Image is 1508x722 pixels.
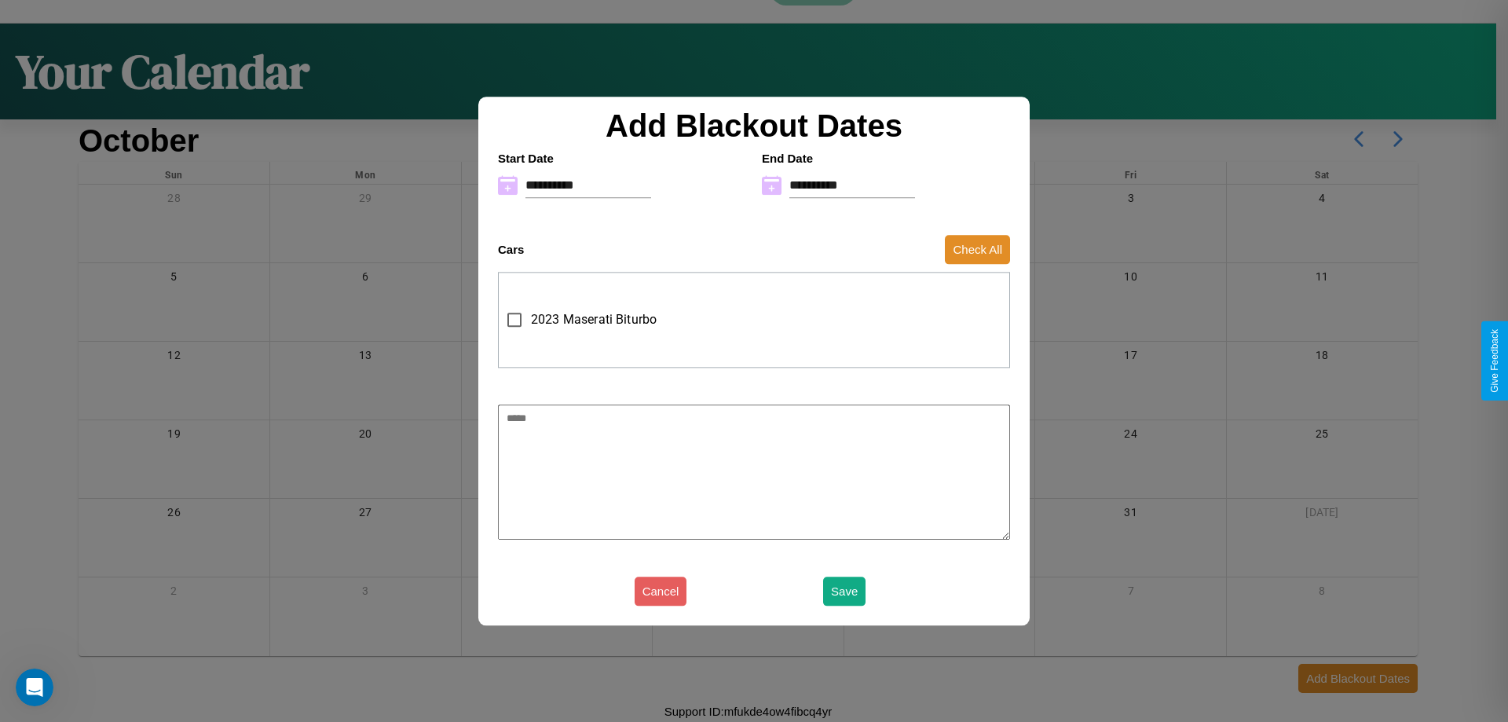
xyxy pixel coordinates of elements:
[1489,329,1500,393] div: Give Feedback
[490,108,1018,144] h2: Add Blackout Dates
[531,310,657,329] span: 2023 Maserati Biturbo
[16,669,53,706] iframe: Intercom live chat
[635,577,687,606] button: Cancel
[945,235,1010,264] button: Check All
[498,152,746,165] h4: Start Date
[823,577,866,606] button: Save
[498,243,524,256] h4: Cars
[762,152,1010,165] h4: End Date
